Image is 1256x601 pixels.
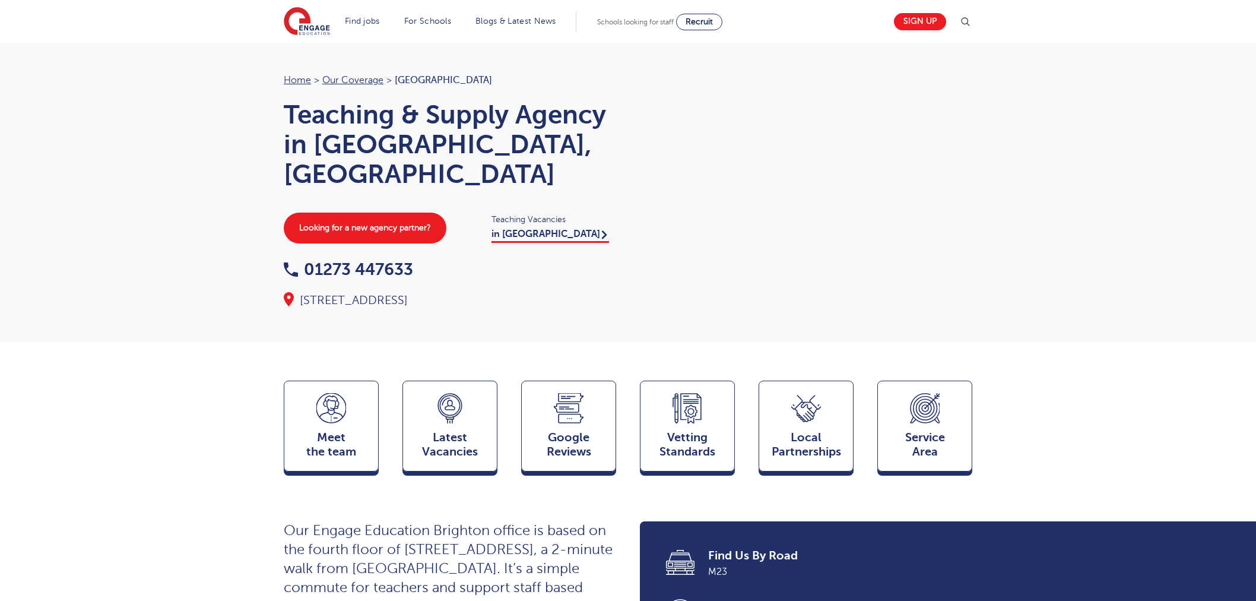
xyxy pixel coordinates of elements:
[345,17,380,26] a: Find jobs
[708,564,956,580] span: M23
[640,381,735,477] a: VettingStandards
[708,548,956,564] span: Find Us By Road
[395,75,492,86] span: [GEOGRAPHIC_DATA]
[322,75,383,86] a: Our coverage
[894,13,946,30] a: Sign up
[646,431,728,459] span: Vetting Standards
[409,431,491,459] span: Latest Vacancies
[290,431,372,459] span: Meet the team
[314,75,319,86] span: >
[284,72,616,88] nav: breadcrumb
[597,18,674,26] span: Schools looking for staff
[284,213,446,243] a: Looking for a new agency partner?
[284,75,311,86] a: Home
[284,260,413,279] a: 01273 447633
[765,431,847,459] span: Local Partnerships
[521,381,616,477] a: GoogleReviews
[284,7,330,37] img: Engage Education
[284,381,379,477] a: Meetthe team
[386,75,392,86] span: >
[884,431,966,459] span: Service Area
[491,229,609,243] a: in [GEOGRAPHIC_DATA]
[877,381,972,477] a: ServiceArea
[404,17,451,26] a: For Schools
[284,100,616,189] h1: Teaching & Supply Agency in [GEOGRAPHIC_DATA], [GEOGRAPHIC_DATA]
[284,292,616,309] div: [STREET_ADDRESS]
[475,17,556,26] a: Blogs & Latest News
[759,381,854,477] a: Local Partnerships
[491,213,616,226] span: Teaching Vacancies
[676,14,722,30] a: Recruit
[686,17,713,26] span: Recruit
[528,431,610,459] span: Google Reviews
[402,381,497,477] a: LatestVacancies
